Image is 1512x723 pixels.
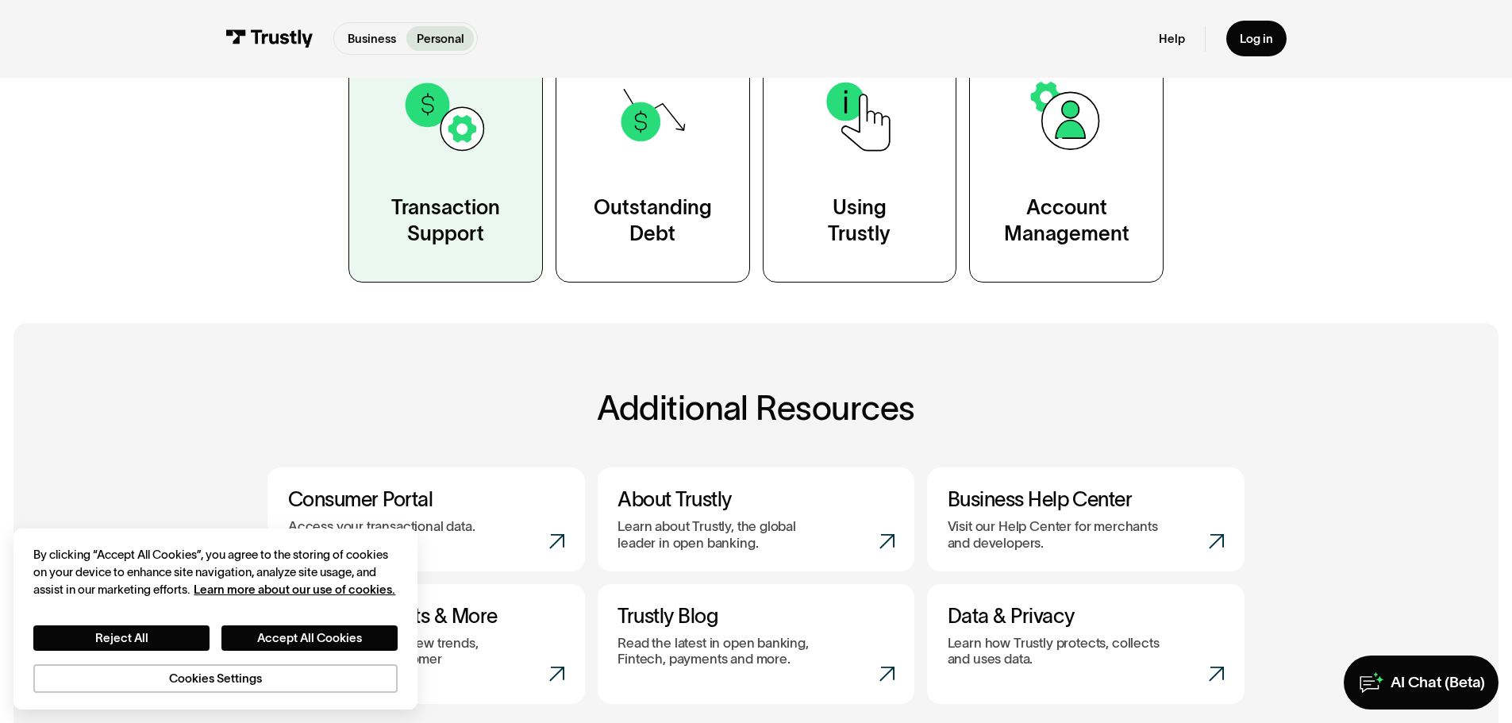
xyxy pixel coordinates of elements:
a: Personal [406,26,474,51]
a: AccountManagement [969,38,1164,282]
h3: eBooks, Reports & More [288,604,565,629]
a: eBooks, Reports & MoreStay in the know on new trends, technology and customer demands. [267,584,584,704]
p: Learn how Trustly protects, collects and uses data. [948,635,1162,667]
a: Help [1159,31,1185,46]
p: Personal [417,30,464,48]
h3: Consumer Portal [288,487,565,512]
a: Trustly BlogRead the latest in open banking, Fintech, payments and more. [598,584,914,704]
a: More information about your privacy, opens in a new tab [194,583,395,596]
a: Log in [1226,21,1287,56]
h3: About Trustly [617,487,895,512]
img: Trustly Logo [225,29,313,48]
p: Access your transactional data. [288,518,475,534]
button: Accept All Cookies [221,625,398,651]
a: UsingTrustly [763,38,957,282]
p: Visit our Help Center for merchants and developers. [948,518,1162,551]
a: Consumer PortalAccess your transactional data. [267,467,584,571]
a: Business [337,26,406,51]
button: Reject All [33,625,210,651]
a: AI Chat (Beta) [1344,656,1499,710]
div: By clicking “Accept All Cookies”, you agree to the storing of cookies on your device to enhance s... [33,546,397,599]
div: Transaction Support [391,194,500,248]
h3: Data & Privacy [948,604,1225,629]
p: Read the latest in open banking, Fintech, payments and more. [617,635,832,667]
div: Cookie banner [13,529,417,710]
h3: Business Help Center [948,487,1225,512]
div: Account Management [1004,194,1129,248]
a: About TrustlyLearn about Trustly, the global leader in open banking. [598,467,914,571]
h2: Additional Resources [267,390,1244,427]
p: Business [348,30,396,48]
div: AI Chat (Beta) [1391,673,1485,693]
a: TransactionSupport [348,38,543,282]
div: Outstanding Debt [594,194,712,248]
div: Log in [1240,31,1273,46]
div: Privacy [33,546,397,693]
a: Data & PrivacyLearn how Trustly protects, collects and uses data. [927,584,1244,704]
button: Cookies Settings [33,664,397,693]
h3: Trustly Blog [617,604,895,629]
a: Business Help CenterVisit our Help Center for merchants and developers. [927,467,1244,571]
a: OutstandingDebt [556,38,750,282]
p: Learn about Trustly, the global leader in open banking. [617,518,832,551]
div: Using Trustly [828,194,891,248]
